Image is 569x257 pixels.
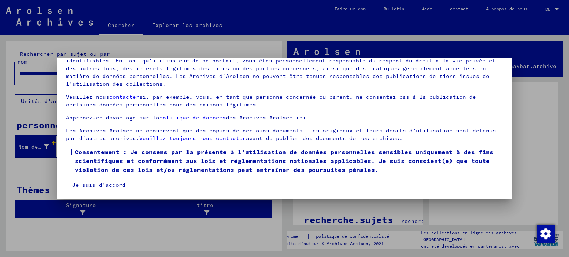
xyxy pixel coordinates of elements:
a: contacter [109,94,139,100]
a: politique de données [159,114,226,121]
font: Apprenez-en davantage sur la [66,114,159,121]
font: des Archives Arolsen ici. [226,114,309,121]
font: Les Archives Arolsen ne conservent que des copies de certains documents. Les originaux et leurs d... [66,127,496,142]
font: avant de publier des documents de nos archives. [246,135,403,142]
font: Consentement : Je consens par la présente à l’utilisation de données personnelles sensibles uniqu... [75,148,493,173]
font: Veuillez nous [66,94,109,100]
div: Modifier le consentement [536,224,554,242]
img: Modifier le consentement [537,225,555,243]
a: Veuillez toujours nous contacter [139,135,246,142]
font: si, par exemple, vous, en tant que personne concernée ou parent, ne consentez pas à la publicatio... [66,94,476,108]
button: Je suis d'accord [66,178,132,192]
font: Je suis d'accord [72,182,126,188]
font: [PERSON_NAME] noter que ce portail consacré aux persécutions nazies contient des données sensible... [66,50,502,87]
